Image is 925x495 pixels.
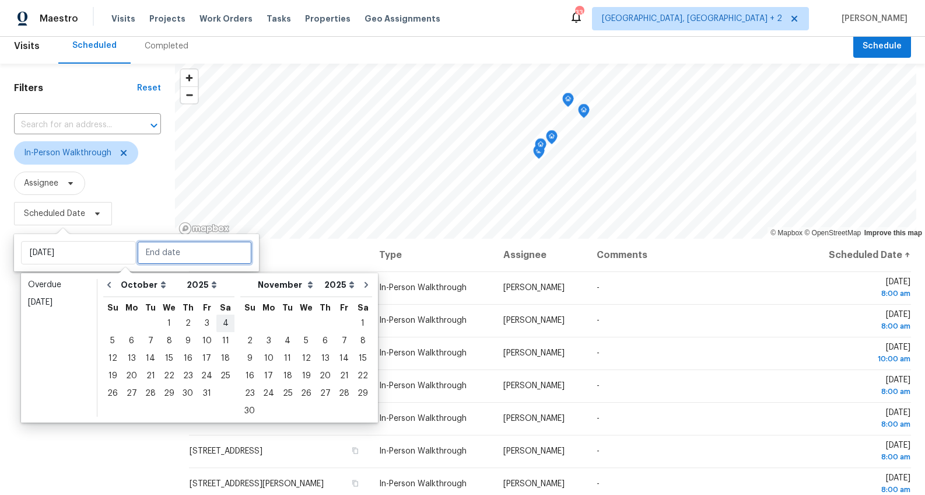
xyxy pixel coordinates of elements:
span: Visits [14,33,40,59]
span: [PERSON_NAME] [503,480,565,488]
div: Map marker [533,145,545,163]
span: [DATE] [813,441,910,463]
div: Fri Nov 07 2025 [335,332,353,350]
span: [DATE] [813,278,910,299]
div: 11 [278,350,297,367]
div: Mon Nov 10 2025 [259,350,278,367]
div: 9 [240,350,259,367]
div: Wed Nov 19 2025 [297,367,316,385]
div: Thu Oct 02 2025 [178,315,197,332]
div: 8:00 am [813,320,910,332]
select: Year [184,276,220,294]
div: Fri Oct 10 2025 [197,332,216,350]
div: Tue Nov 04 2025 [278,332,297,350]
div: 12 [297,350,316,367]
div: Mon Oct 13 2025 [122,350,141,367]
div: 19 [103,368,122,384]
th: Comments [587,239,804,271]
div: Tue Oct 28 2025 [141,385,160,402]
div: 13 [122,350,141,367]
div: 24 [259,385,278,402]
span: [DATE] [813,311,910,332]
div: Wed Nov 05 2025 [297,332,316,350]
div: 26 [297,385,316,402]
span: In-Person Walkthrough [379,349,467,357]
abbr: Wednesday [300,304,313,312]
div: 9 [178,333,197,349]
div: Sat Oct 04 2025 [216,315,234,332]
div: Sun Nov 09 2025 [240,350,259,367]
span: In-Person Walkthrough [379,382,467,390]
abbr: Tuesday [282,304,293,312]
div: Tue Oct 14 2025 [141,350,160,367]
button: Go to previous month [100,273,118,297]
div: Scheduled [72,40,117,51]
span: Zoom out [181,87,198,103]
div: 8 [160,333,178,349]
input: End date [137,241,252,264]
div: 24 [197,368,216,384]
div: 3 [259,333,278,349]
div: Thu Nov 13 2025 [316,350,335,367]
div: 18 [216,350,234,367]
span: [PERSON_NAME] [503,447,565,455]
span: Visits [111,13,135,25]
span: In-Person Walkthrough [379,316,467,325]
div: Sat Oct 18 2025 [216,350,234,367]
div: 1 [353,315,372,332]
abbr: Saturday [358,304,369,312]
span: [PERSON_NAME] [837,13,908,25]
div: Sun Nov 23 2025 [240,385,259,402]
div: Fri Oct 17 2025 [197,350,216,367]
div: Reset [137,82,161,94]
div: 4 [278,333,297,349]
div: Sun Oct 05 2025 [103,332,122,350]
div: Sat Nov 08 2025 [353,332,372,350]
button: Go to next month [358,273,375,297]
canvas: Map [175,64,916,239]
div: 21 [335,368,353,384]
input: Sat, Jan 01 [21,241,136,264]
div: 1 [160,315,178,332]
div: 14 [141,350,160,367]
div: 8:00 am [813,386,910,398]
div: Wed Oct 29 2025 [160,385,178,402]
button: Zoom in [181,69,198,86]
span: [PERSON_NAME] [503,349,565,357]
abbr: Thursday [183,304,194,312]
span: Scheduled Date [24,208,85,219]
div: 28 [141,385,160,402]
span: In-Person Walkthrough [379,447,467,455]
div: Sun Nov 16 2025 [240,367,259,385]
div: Mon Oct 06 2025 [122,332,141,350]
span: [PERSON_NAME] [503,414,565,423]
span: In-Person Walkthrough [379,414,467,423]
div: 14 [335,350,353,367]
div: 33 [575,7,583,19]
div: 17 [259,368,278,384]
div: 19 [297,368,316,384]
div: 10 [197,333,216,349]
div: 8:00 am [813,288,910,299]
div: Mon Oct 27 2025 [122,385,141,402]
button: Schedule [853,34,911,58]
select: Month [255,276,321,294]
div: Sat Nov 29 2025 [353,385,372,402]
div: Wed Nov 12 2025 [297,350,316,367]
div: 27 [122,385,141,402]
span: Maestro [40,13,78,25]
div: Sat Oct 11 2025 [216,332,234,350]
span: - [597,382,600,390]
div: Tue Nov 18 2025 [278,367,297,385]
div: Wed Oct 01 2025 [160,315,178,332]
div: Overdue [28,279,90,291]
div: 25 [216,368,234,384]
button: Copy Address [350,478,360,489]
div: 28 [335,385,353,402]
div: Sun Oct 12 2025 [103,350,122,367]
div: 20 [316,368,335,384]
div: 7 [335,333,353,349]
span: [PERSON_NAME] [503,316,565,325]
ul: Date picker shortcuts [24,276,94,416]
div: 16 [240,368,259,384]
